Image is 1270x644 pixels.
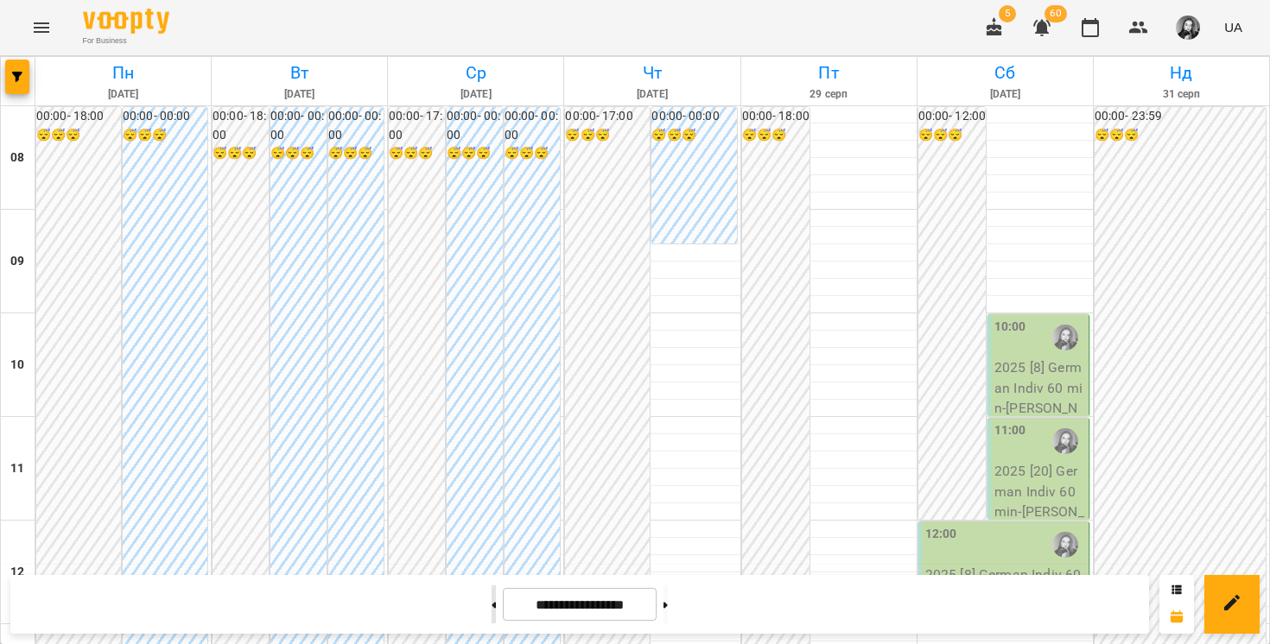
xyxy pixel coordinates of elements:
h6: 😴😴😴 [270,144,327,163]
h6: 😴😴😴 [328,144,384,163]
span: For Business [83,35,169,47]
h6: 😴😴😴 [505,144,561,163]
h6: 😴😴😴 [447,144,503,163]
h6: 😴😴😴 [651,126,736,145]
h6: 00:00 - 00:00 [270,107,327,144]
h6: [DATE] [391,86,561,103]
h6: 😴😴😴 [389,144,445,163]
img: Першина Валерія Андріївна (н) [1052,532,1078,558]
h6: 😴😴😴 [36,126,121,145]
h6: 00:00 - 00:00 [651,107,736,126]
h6: 00:00 - 12:00 [918,107,986,126]
h6: 00:00 - 00:00 [328,107,384,144]
h6: 😴😴😴 [123,126,207,145]
img: Voopty Logo [83,9,169,34]
h6: 00:00 - 00:00 [447,107,503,144]
h6: Пн [38,60,208,86]
h6: Вт [214,60,384,86]
p: 2025 [20] German Indiv 60 min - [PERSON_NAME] [994,461,1085,542]
label: 12:00 [925,525,957,544]
h6: 00:00 - 23:59 [1095,107,1266,126]
h6: 😴😴😴 [918,126,986,145]
h6: 31 серп [1096,86,1267,103]
h6: 10 [10,356,24,375]
img: Першина Валерія Андріївна (н) [1052,325,1078,350]
h6: Пт [744,60,914,86]
h6: 12 [10,563,24,582]
label: 10:00 [994,318,1026,337]
h6: 00:00 - 17:00 [389,107,445,144]
h6: 00:00 - 18:00 [213,107,269,144]
h6: 29 серп [744,86,914,103]
h6: 00:00 - 18:00 [36,107,121,126]
h6: Чт [567,60,737,86]
h6: Ср [391,60,561,86]
h6: 00:00 - 17:00 [565,107,650,126]
h6: [DATE] [38,86,208,103]
button: UA [1217,11,1249,43]
h6: 😴😴😴 [213,144,269,163]
label: 11:00 [994,421,1026,440]
img: Першина Валерія Андріївна (н) [1052,428,1078,454]
h6: 😴😴😴 [565,126,650,145]
h6: 😴😴😴 [1095,126,1266,145]
h6: 00:00 - 00:00 [505,107,561,144]
span: 60 [1045,5,1067,22]
p: 2025 [8] German Indiv 60 min - [PERSON_NAME] [994,357,1085,439]
h6: 😴😴😴 [742,126,810,145]
h6: 00:00 - 00:00 [123,107,207,126]
h6: [DATE] [214,86,384,103]
h6: Нд [1096,60,1267,86]
h6: 08 [10,148,24,167]
span: 5 [999,5,1016,22]
h6: 09 [10,252,24,271]
span: UA [1224,18,1242,36]
h6: [DATE] [567,86,737,103]
img: 9e1ebfc99129897ddd1a9bdba1aceea8.jpg [1176,16,1200,40]
h6: [DATE] [920,86,1090,103]
h6: 11 [10,459,24,478]
h6: 00:00 - 18:00 [742,107,810,126]
button: Menu [21,7,62,48]
h6: Сб [920,60,1090,86]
